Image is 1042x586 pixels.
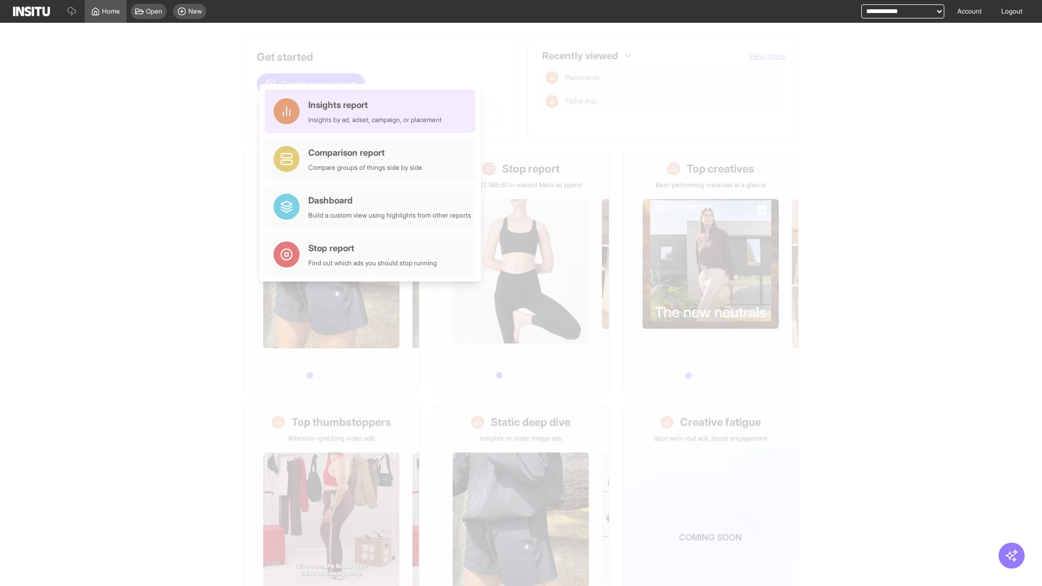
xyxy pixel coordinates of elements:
[102,7,120,16] span: Home
[188,7,202,16] span: New
[308,259,437,267] div: Find out which ads you should stop running
[308,211,471,220] div: Build a custom view using highlights from other reports
[146,7,162,16] span: Open
[308,241,437,254] div: Stop report
[13,7,50,16] img: Logo
[308,98,442,111] div: Insights report
[308,146,422,159] div: Comparison report
[308,163,422,172] div: Compare groups of things side by side
[308,116,442,124] div: Insights by ad, adset, campaign, or placement
[308,194,471,207] div: Dashboard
